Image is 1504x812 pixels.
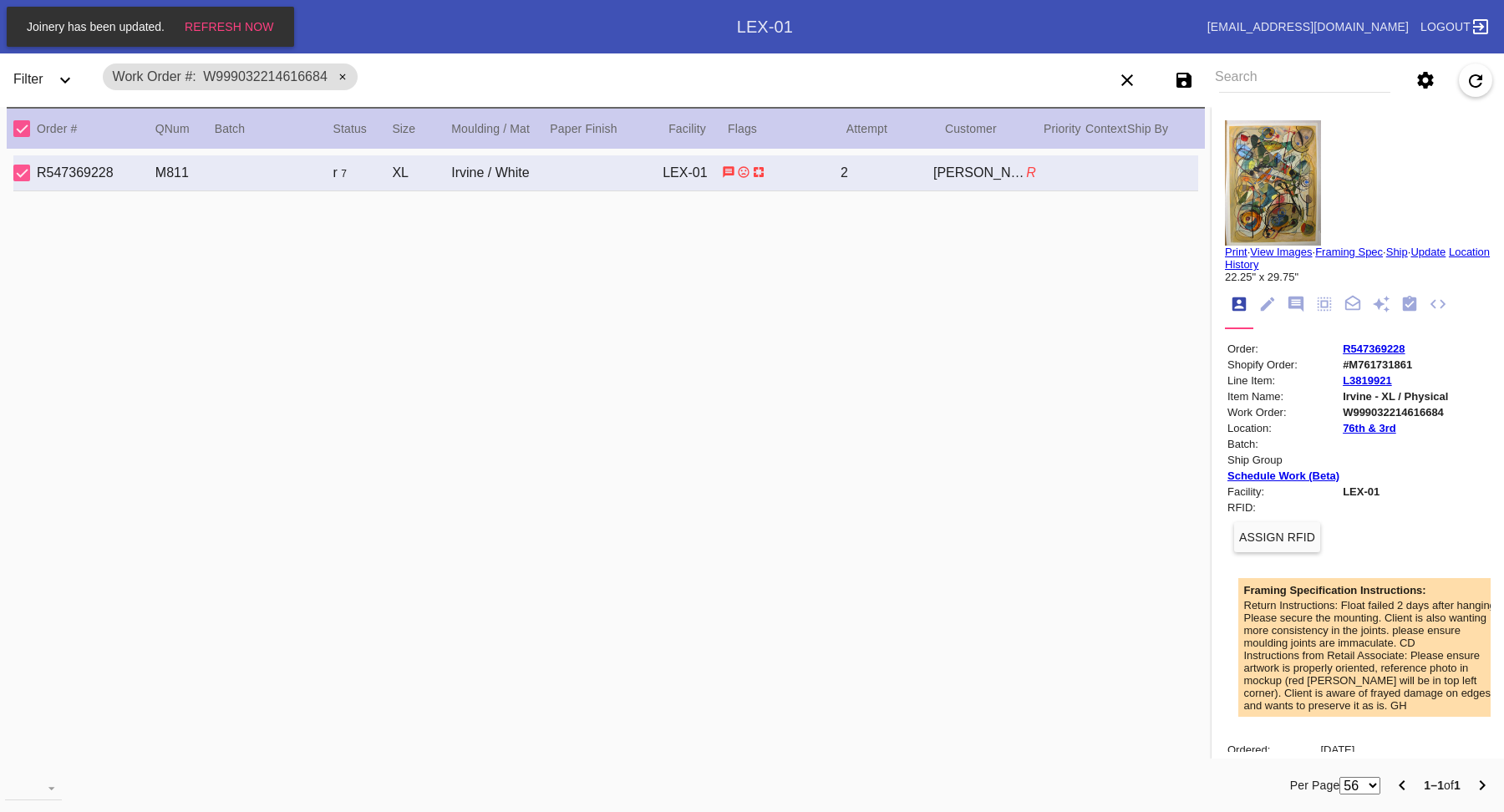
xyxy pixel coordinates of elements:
[1343,422,1396,434] a: 76th & 3rd
[1225,271,1491,283] div: 22.25" x 29.75"
[550,119,668,139] div: Paper Finish
[1258,295,1277,315] ng-md-icon: Work Order Fields
[933,165,1026,180] div: [PERSON_NAME]
[1343,343,1405,355] a: R547369228
[341,168,347,180] span: 7
[333,119,392,139] div: Status
[1234,522,1320,552] button: Assign RFID
[1315,246,1383,258] a: Framing Spec
[215,119,333,139] div: Batch
[1239,530,1315,544] span: Assign RFID
[451,165,544,180] div: Irvine / White
[1250,246,1312,258] a: View Images
[5,775,62,800] md-select: download-file: Download...
[1227,373,1340,388] td: Line Item:
[333,165,337,180] span: r
[113,69,196,84] span: Work Order #
[37,119,155,139] div: Order #
[1207,20,1409,33] a: [EMAIL_ADDRESS][DOMAIN_NAME]
[1343,374,1392,387] a: L3819921
[1044,119,1085,139] div: Priority
[1409,63,1442,97] button: Settings
[663,165,722,180] div: LEX-01
[945,119,1044,139] div: Customer
[1227,437,1340,451] td: Batch:
[1110,63,1144,97] button: Clear filters
[13,155,1198,191] div: Select Work OrderR547369228M811Retail Accepted 7 workflow steps remainingXLIrvine / WhiteLEX-012[...
[752,165,765,179] span: Raised Float
[737,18,793,37] div: LEX-01
[1227,485,1340,499] td: Facility:
[1420,20,1471,33] span: Logout
[1342,389,1449,403] td: Irvine - XL / Physical
[1372,295,1390,315] ng-md-icon: Add Ons
[1227,389,1340,403] td: Item Name:
[1342,485,1449,499] td: LEX-01
[1227,469,1339,482] a: Schedule Work (Beta)
[1225,246,1491,283] div: · · · ·
[1167,63,1201,97] button: Save filters
[1415,12,1491,42] a: Logout
[37,165,155,180] div: R547369228
[39,10,737,43] div: Work OrdersExpand
[392,165,451,180] div: XL
[1225,120,1321,246] img: c_inside,w_600,h_600.auto
[1227,358,1340,372] td: Shopify Order:
[1227,405,1340,419] td: Work Order:
[1127,119,1198,139] div: Ship By
[1459,63,1492,97] button: Refresh
[7,57,94,104] div: FilterExpand
[1230,295,1248,315] ng-md-icon: Order Info
[1400,295,1419,315] ng-md-icon: Workflow
[1385,769,1419,802] button: Previous Page
[1429,295,1447,315] ng-md-icon: JSON Files
[1386,246,1408,258] a: Ship
[737,165,750,179] span: return
[13,115,38,142] md-checkbox: Select All
[846,119,945,139] div: Attempt
[155,119,215,139] div: QNum
[1117,79,1137,93] ng-md-icon: Clear filters
[333,165,337,180] span: Retail Accepted
[722,165,735,179] span: Has instructions from customer. Has instructions from business.
[1319,743,1355,757] td: [DATE]
[1026,165,1036,180] span: R
[13,72,43,86] span: Filter
[1287,295,1305,315] ng-md-icon: Notes
[1424,779,1444,792] b: 1–1
[13,162,38,184] md-checkbox: Select Work Order
[1227,421,1340,435] td: Location:
[392,122,415,135] span: Size
[1342,405,1449,419] td: W999032214616684
[728,119,846,139] div: Flags
[1466,769,1499,802] button: Next Page
[1127,122,1168,135] span: Ship By
[1424,775,1461,795] div: of
[48,63,82,97] button: Expand
[203,69,328,84] span: W999032214616684
[1342,358,1449,372] td: #M761731861
[841,165,933,180] div: 2
[1315,295,1334,315] ng-md-icon: Measurements
[155,165,215,180] div: M811
[1225,246,1490,271] a: Location History
[1227,500,1340,515] td: RFID:
[1290,775,1340,795] label: Per Page
[1227,743,1318,757] td: Ordered:
[1044,122,1081,135] span: Priority
[1225,246,1247,258] a: Print
[341,168,347,180] span: 7 workflow steps remaining
[1410,246,1446,258] a: Update
[1244,649,1499,712] div: Instructions from Retail Associate: Please ensure artwork is properly oriented, reference photo i...
[185,20,274,33] span: Refresh Now
[1244,584,1499,596] div: Framing Specification Instructions:
[1227,453,1340,467] td: Ship Group
[1244,599,1499,649] div: Return Instructions: Float failed 2 days after hanging. Please secure the mounting. Client is als...
[22,20,170,33] span: Joinery has been updated.
[1085,119,1127,139] div: Context
[451,119,550,139] div: Moulding / Mat
[1344,295,1362,315] ng-md-icon: Package Note
[392,119,451,139] div: Size
[668,119,728,139] div: Facility
[1227,342,1340,356] td: Order:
